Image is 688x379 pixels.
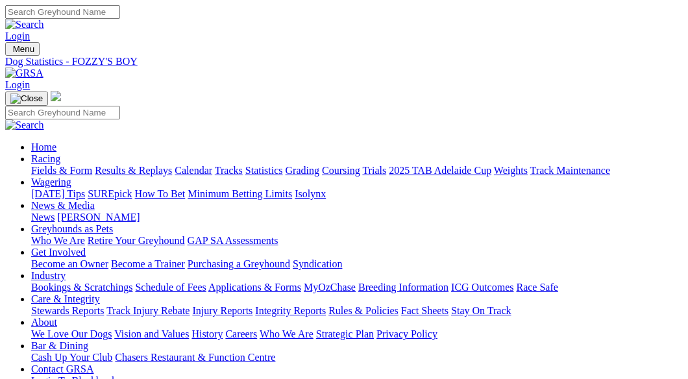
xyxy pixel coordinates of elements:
a: Injury Reports [192,305,252,316]
a: Stay On Track [451,305,511,316]
a: Retire Your Greyhound [88,235,185,246]
a: Weights [494,165,528,176]
a: Contact GRSA [31,363,93,374]
input: Search [5,106,120,119]
a: Become a Trainer [111,258,185,269]
a: Care & Integrity [31,293,100,304]
a: SUREpick [88,188,132,199]
a: News & Media [31,200,95,211]
a: How To Bet [135,188,186,199]
a: Trials [362,165,386,176]
a: Who We Are [260,328,313,339]
a: [PERSON_NAME] [57,212,140,223]
a: We Love Our Dogs [31,328,112,339]
a: Syndication [293,258,342,269]
input: Search [5,5,120,19]
a: 2025 TAB Adelaide Cup [389,165,491,176]
div: Greyhounds as Pets [31,235,683,247]
a: Stewards Reports [31,305,104,316]
a: News [31,212,55,223]
a: Coursing [322,165,360,176]
a: Breeding Information [358,282,448,293]
a: Strategic Plan [316,328,374,339]
a: Chasers Restaurant & Function Centre [115,352,275,363]
img: Search [5,119,44,131]
div: Care & Integrity [31,305,683,317]
a: Home [31,141,56,153]
a: Statistics [245,165,283,176]
div: Racing [31,165,683,177]
a: [DATE] Tips [31,188,85,199]
div: Industry [31,282,683,293]
div: News & Media [31,212,683,223]
button: Toggle navigation [5,92,48,106]
a: Results & Replays [95,165,172,176]
img: Search [5,19,44,31]
a: Login [5,79,30,90]
a: Applications & Forms [208,282,301,293]
a: Minimum Betting Limits [188,188,292,199]
a: Racing [31,153,60,164]
a: ICG Outcomes [451,282,513,293]
a: Rules & Policies [328,305,399,316]
a: Privacy Policy [376,328,437,339]
a: Integrity Reports [255,305,326,316]
a: Isolynx [295,188,326,199]
a: GAP SA Assessments [188,235,278,246]
a: Race Safe [516,282,558,293]
div: About [31,328,683,340]
a: Wagering [31,177,71,188]
img: logo-grsa-white.png [51,91,61,101]
a: About [31,317,57,328]
a: Track Maintenance [530,165,610,176]
img: Close [10,93,43,104]
a: Track Injury Rebate [106,305,190,316]
a: Schedule of Fees [135,282,206,293]
div: Get Involved [31,258,683,270]
a: MyOzChase [304,282,356,293]
a: Tracks [215,165,243,176]
a: Become an Owner [31,258,108,269]
div: Bar & Dining [31,352,683,363]
a: Get Involved [31,247,86,258]
span: Menu [13,44,34,54]
a: Cash Up Your Club [31,352,112,363]
a: Vision and Values [114,328,189,339]
a: Login [5,31,30,42]
a: Fields & Form [31,165,92,176]
img: GRSA [5,67,43,79]
a: Dog Statistics - FOZZY'S BOY [5,56,683,67]
a: Purchasing a Greyhound [188,258,290,269]
a: Careers [225,328,257,339]
div: Wagering [31,188,683,200]
a: Calendar [175,165,212,176]
a: Bar & Dining [31,340,88,351]
a: History [191,328,223,339]
a: Grading [286,165,319,176]
a: Greyhounds as Pets [31,223,113,234]
button: Toggle navigation [5,42,40,56]
a: Bookings & Scratchings [31,282,132,293]
a: Fact Sheets [401,305,448,316]
a: Who We Are [31,235,85,246]
a: Industry [31,270,66,281]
